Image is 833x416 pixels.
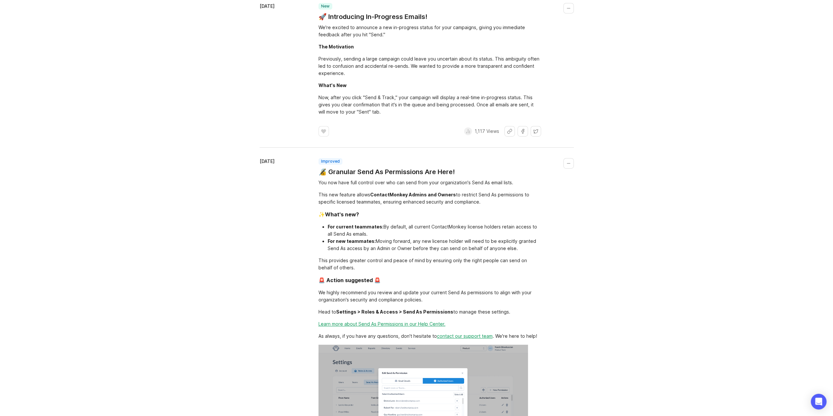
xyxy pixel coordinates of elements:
[517,126,528,136] button: Share on Facebook
[318,210,359,218] div: ✨
[318,44,354,49] div: The Motivation
[321,159,340,164] p: improved
[318,24,541,38] div: We're excited to announce a new in-progress status for your campaigns, giving you immediate feedb...
[260,158,275,164] time: [DATE]
[325,211,359,218] div: What's new?
[318,167,455,176] a: 🔏 Granular Send As Permissions Are Here!
[531,126,541,136] button: Share on X
[328,224,384,229] div: For current teammates:
[318,179,541,186] div: You now have full control over who can send from your organization's Send As email lists.
[318,289,541,303] div: We highly recommend you review and update your current Send As permissions to align with your org...
[321,4,330,9] p: new
[811,394,826,409] div: Open Intercom Messenger
[328,238,376,244] div: For new teammates:
[318,55,541,77] div: Previously, sending a large campaign could leave you uncertain about its status. This ambiguity o...
[475,128,499,135] p: 1,117 Views
[260,3,275,9] time: [DATE]
[318,191,541,206] div: This new feature allows to restrict Send As permissions to specific licensed teammates, ensuring ...
[563,3,574,13] button: Collapse changelog entry
[318,276,381,284] div: 🚨 Action suggested 🚨
[318,308,541,316] div: Head to to manage these settings.
[318,333,541,340] div: As always, if you have any questions, don't hesitate to . We're here to help!
[336,309,453,315] div: Settings > Roles & Access > Send As Permissions
[318,82,347,88] div: What's New
[328,238,541,252] li: Moving forward, any new license holder will need to be explicitly granted Send As access by an Ad...
[370,192,456,197] div: ContactMonkey Admins and Owners
[318,12,427,21] a: 🚀 Introducing In-Progress Emails!
[318,94,541,116] div: Now, after you click "Send & Track," your campaign will display a real-time in-progress status. T...
[328,223,541,238] li: By default, all current ContactMonkey license holders retain access to all Send As emails.
[563,158,574,169] button: Collapse changelog entry
[504,126,515,136] button: Share link
[318,321,445,327] a: Learn more about Send As Permissions in our Help Center.
[318,257,541,271] div: This provides greater control and peace of mind by ensuring only the right people can send on beh...
[437,333,493,339] a: contact our support team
